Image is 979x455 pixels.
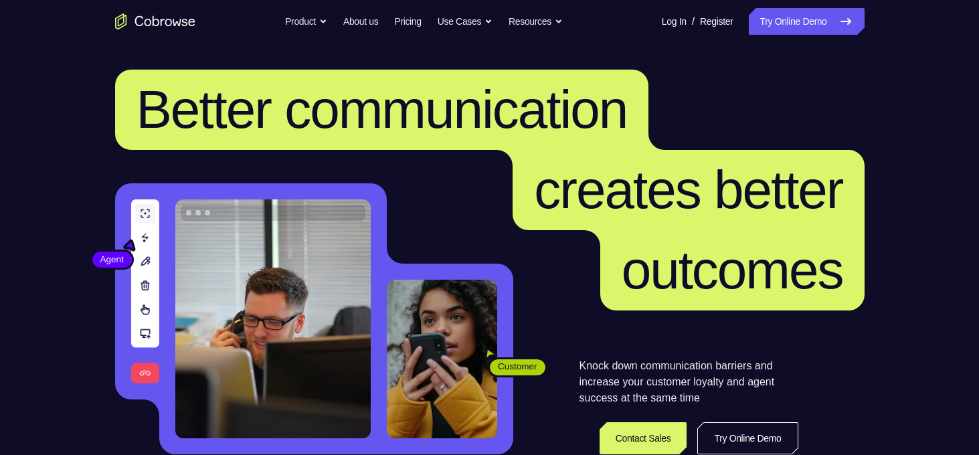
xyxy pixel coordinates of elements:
[600,422,687,454] a: Contact Sales
[700,8,733,35] a: Register
[697,422,798,454] a: Try Online Demo
[394,8,421,35] a: Pricing
[343,8,378,35] a: About us
[115,13,195,29] a: Go to the home page
[580,358,798,406] p: Knock down communication barriers and increase your customer loyalty and agent success at the sam...
[285,8,327,35] button: Product
[692,13,695,29] span: /
[749,8,864,35] a: Try Online Demo
[662,8,687,35] a: Log In
[534,160,842,219] span: creates better
[137,80,628,139] span: Better communication
[622,240,843,300] span: outcomes
[387,280,497,438] img: A customer holding their phone
[438,8,493,35] button: Use Cases
[509,8,563,35] button: Resources
[175,199,371,438] img: A customer support agent talking on the phone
